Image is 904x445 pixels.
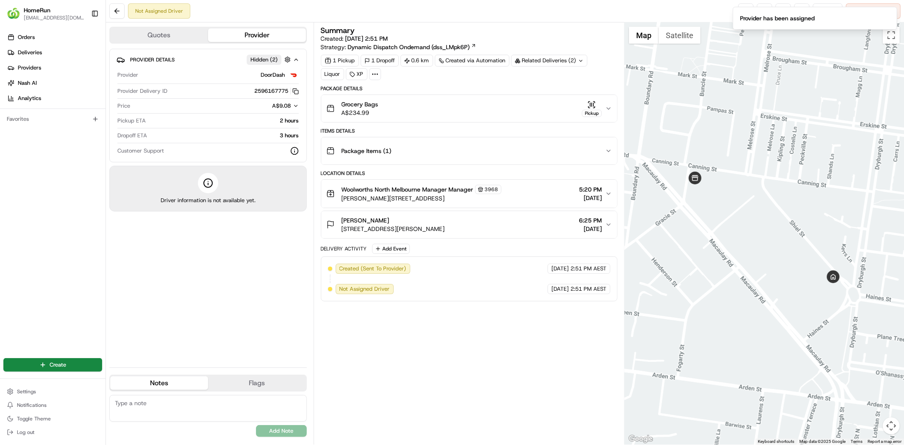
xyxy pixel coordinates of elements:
[161,197,256,204] span: Driver information is not available yet.
[342,216,389,225] span: [PERSON_NAME]
[342,194,501,203] span: [PERSON_NAME][STREET_ADDRESS]
[250,56,278,64] span: Hidden ( 2 )
[659,27,701,44] button: Show satellite imagery
[117,117,146,125] span: Pickup ETA
[361,55,399,67] div: 1 Dropoff
[435,55,509,67] a: Created via Automation
[348,43,470,51] span: Dynamic Dispatch Ondemand (dss_LMpk6P)
[799,439,846,444] span: Map data ©2025 Google
[208,28,306,42] button: Provider
[851,439,862,444] a: Terms (opens in new tab)
[321,55,359,67] div: 1 Pickup
[346,68,367,80] div: XP
[345,35,388,42] span: [DATE] 2:51 PM
[570,285,606,293] span: 2:51 PM AEST
[582,100,602,117] button: Pickup
[18,33,35,41] span: Orders
[511,55,587,67] div: Related Deliveries (2)
[273,102,291,109] span: A$9.08
[149,117,299,125] div: 2 hours
[18,95,41,102] span: Analytics
[321,137,617,164] button: Package Items (1)
[3,46,106,59] a: Deliveries
[18,64,41,72] span: Providers
[150,132,299,139] div: 3 hours
[24,6,50,14] button: HomeRun
[579,216,602,225] span: 6:25 PM
[321,27,355,34] h3: Summary
[3,399,102,411] button: Notifications
[247,54,293,65] button: Hidden (2)
[342,108,378,117] span: A$234.99
[289,70,299,80] img: doordash_logo_v2.png
[627,434,655,445] img: Google
[758,439,794,445] button: Keyboard shortcuts
[321,95,617,122] button: Grocery BagsA$234.99Pickup
[3,358,102,372] button: Create
[342,147,392,155] span: Package Items ( 1 )
[582,110,602,117] div: Pickup
[208,376,306,390] button: Flags
[130,56,175,63] span: Provider Details
[3,31,106,44] a: Orders
[321,180,617,208] button: Woolworths North Melbourne Manager Manager3968[PERSON_NAME][STREET_ADDRESS]5:20 PM[DATE]
[261,71,285,79] span: DoorDash
[3,426,102,438] button: Log out
[3,92,106,105] a: Analytics
[3,386,102,398] button: Settings
[485,186,498,193] span: 3968
[17,388,36,395] span: Settings
[321,211,617,238] button: [PERSON_NAME][STREET_ADDRESS][PERSON_NAME]6:25 PM[DATE]
[321,68,344,80] div: Liquor
[339,265,406,273] span: Created (Sent To Provider)
[372,244,410,254] button: Add Event
[3,76,106,90] a: Nash AI
[321,128,618,134] div: Items Details
[339,285,390,293] span: Not Assigned Driver
[579,185,602,194] span: 5:20 PM
[629,27,659,44] button: Show street map
[579,225,602,233] span: [DATE]
[50,361,66,369] span: Create
[117,102,130,110] span: Price
[321,85,618,92] div: Package Details
[117,147,164,155] span: Customer Support
[117,53,300,67] button: Provider DetailsHidden (2)
[117,71,138,79] span: Provider
[17,402,47,409] span: Notifications
[740,14,815,22] div: Provider has been assigned
[18,49,42,56] span: Deliveries
[3,3,88,24] button: HomeRunHomeRun[EMAIL_ADDRESS][DOMAIN_NAME]
[321,43,476,51] div: Strategy:
[551,285,569,293] span: [DATE]
[3,112,102,126] div: Favorites
[401,55,433,67] div: 0.6 km
[579,194,602,202] span: [DATE]
[117,87,167,95] span: Provider Delivery ID
[117,132,147,139] span: Dropoff ETA
[348,43,476,51] a: Dynamic Dispatch Ondemand (dss_LMpk6P)
[110,376,208,390] button: Notes
[17,429,34,436] span: Log out
[7,7,20,20] img: HomeRun
[3,413,102,425] button: Toggle Theme
[18,79,37,87] span: Nash AI
[342,225,445,233] span: [STREET_ADDRESS][PERSON_NAME]
[3,61,106,75] a: Providers
[627,434,655,445] a: Open this area in Google Maps (opens a new window)
[255,87,299,95] button: 2596167775
[342,185,473,194] span: Woolworths North Melbourne Manager Manager
[24,14,84,21] button: [EMAIL_ADDRESS][DOMAIN_NAME]
[883,417,900,434] button: Map camera controls
[868,439,901,444] a: Report a map error
[110,28,208,42] button: Quotes
[551,265,569,273] span: [DATE]
[17,415,51,422] span: Toggle Theme
[321,170,618,177] div: Location Details
[224,102,299,110] button: A$9.08
[570,265,606,273] span: 2:51 PM AEST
